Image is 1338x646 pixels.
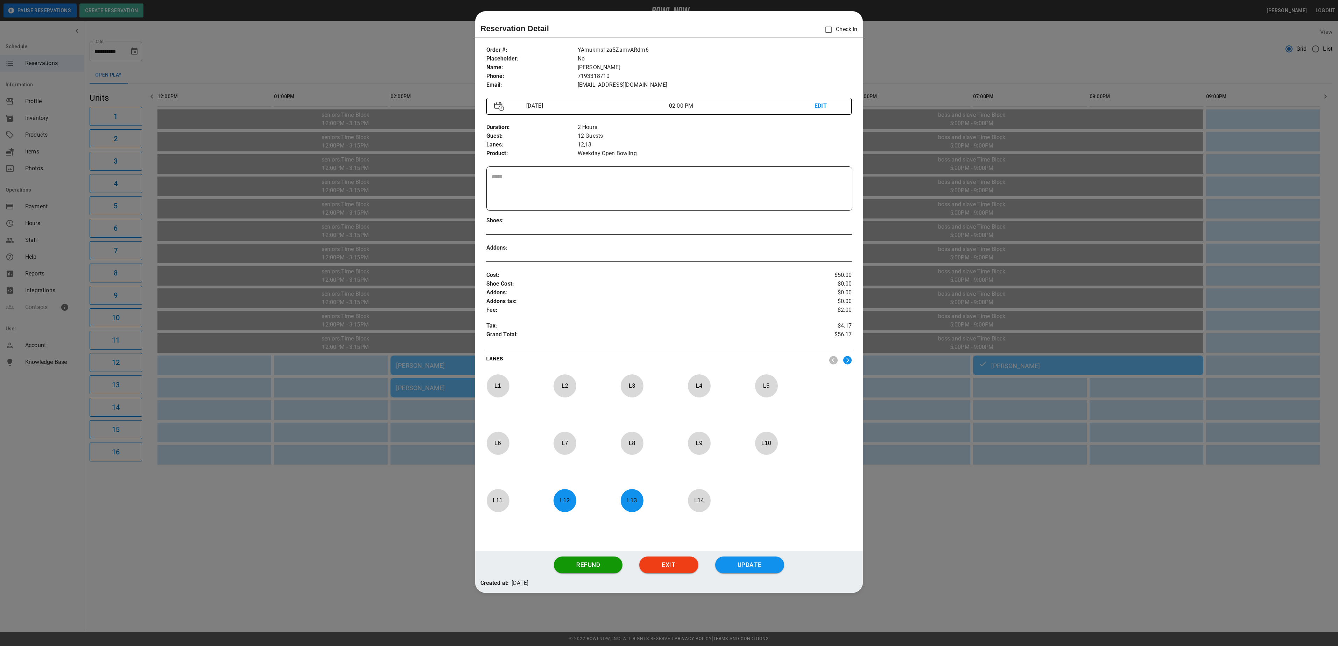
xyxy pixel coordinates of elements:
[688,435,711,451] p: L 9
[486,435,509,451] p: L 6
[486,141,578,149] p: Lanes :
[829,356,838,365] img: nav_left.svg
[486,81,578,89] p: Email :
[512,579,528,588] p: [DATE]
[486,46,578,55] p: Order # :
[486,216,578,225] p: Shoes :
[821,22,857,37] p: Check In
[578,46,852,55] p: YAmukms1za5ZamvARdm6
[486,297,791,306] p: Addons tax :
[486,330,791,341] p: Grand Total :
[688,492,711,509] p: L 14
[486,63,578,72] p: Name :
[523,102,669,110] p: [DATE]
[486,149,578,158] p: Product :
[553,492,576,509] p: L 12
[843,356,852,365] img: right.svg
[486,280,791,288] p: Shoe Cost :
[791,288,852,297] p: $0.00
[791,271,852,280] p: $50.00
[620,492,643,509] p: L 13
[791,297,852,306] p: $0.00
[494,102,504,111] img: Vector
[715,557,784,573] button: Update
[578,55,852,63] p: No
[620,435,643,451] p: L 8
[791,330,852,341] p: $56.17
[688,378,711,394] p: L 4
[578,141,852,149] p: 12,13
[486,244,578,252] p: Addons :
[486,378,509,394] p: L 1
[578,132,852,141] p: 12 Guests
[486,306,791,315] p: Fee :
[486,55,578,63] p: Placeholder :
[669,102,815,110] p: 02:00 PM
[486,123,578,132] p: Duration :
[578,72,852,81] p: 7193318710
[791,322,852,330] p: $4.17
[553,435,576,451] p: L 7
[486,322,791,330] p: Tax :
[486,492,509,509] p: L 11
[815,102,844,110] p: EDIT
[578,81,852,89] p: [EMAIL_ADDRESS][DOMAIN_NAME]
[481,23,549,34] p: Reservation Detail
[639,557,698,573] button: Exit
[486,271,791,280] p: Cost :
[578,123,852,132] p: 2 Hours
[755,435,778,451] p: L 10
[578,63,852,72] p: [PERSON_NAME]
[486,355,824,365] p: LANES
[486,132,578,141] p: Guest :
[553,378,576,394] p: L 2
[554,557,622,573] button: Refund
[620,378,643,394] p: L 3
[578,149,852,158] p: Weekday Open Bowling
[480,579,509,588] p: Created at:
[791,280,852,288] p: $0.00
[755,378,778,394] p: L 5
[486,288,791,297] p: Addons :
[486,72,578,81] p: Phone :
[791,306,852,315] p: $2.00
